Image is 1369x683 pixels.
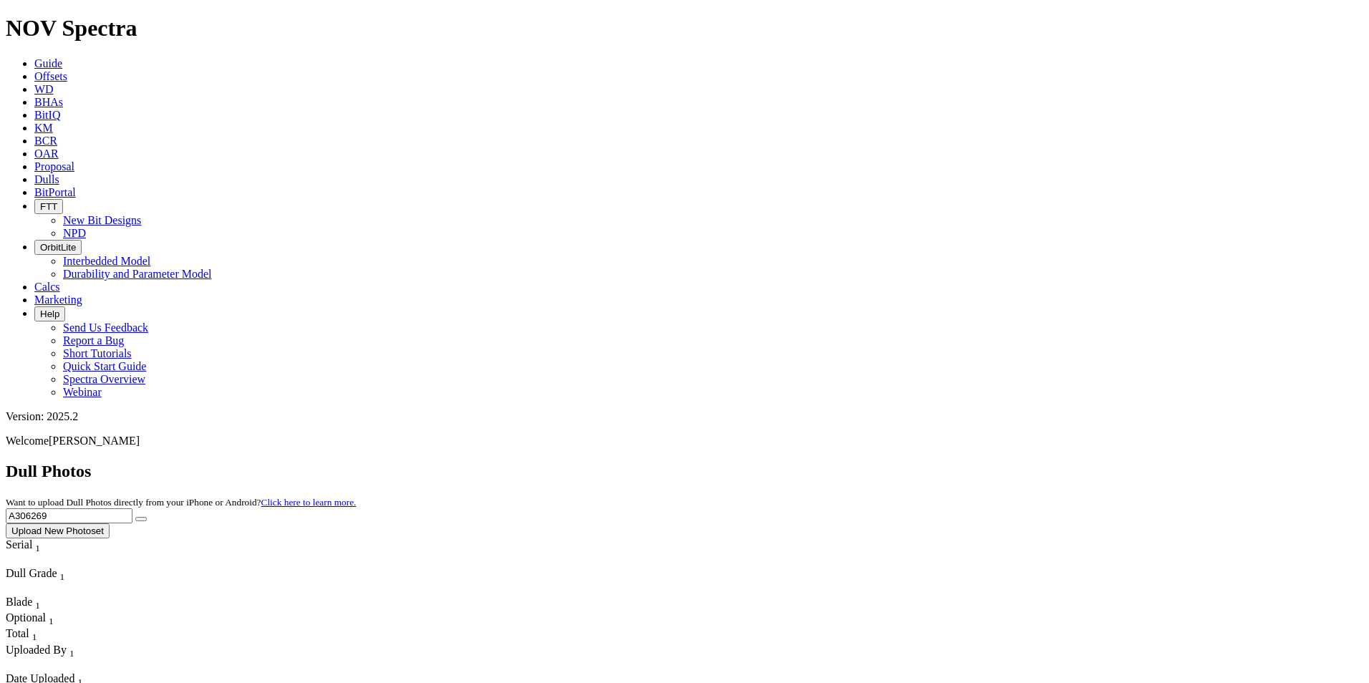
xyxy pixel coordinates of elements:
a: Interbedded Model [63,255,150,267]
span: OrbitLite [40,242,76,253]
p: Welcome [6,435,1363,447]
span: Sort None [35,596,40,608]
div: Total Sort None [6,627,56,643]
div: Blade Sort None [6,596,56,611]
span: Optional [6,611,46,624]
span: Serial [6,538,32,551]
input: Search Serial Number [6,508,132,523]
a: Webinar [63,386,102,398]
a: Quick Start Guide [63,360,146,372]
a: NPD [63,227,86,239]
div: Sort None [6,538,67,567]
span: Sort None [35,538,40,551]
a: New Bit Designs [63,214,141,226]
a: Short Tutorials [63,347,132,359]
div: Sort None [6,627,56,643]
a: BitIQ [34,109,60,121]
span: Total [6,627,29,639]
a: Guide [34,57,62,69]
span: Sort None [69,644,74,656]
div: Uploaded By Sort None [6,644,140,659]
span: [PERSON_NAME] [49,435,140,447]
span: Uploaded By [6,644,67,656]
div: Optional Sort None [6,611,56,627]
span: Help [40,309,59,319]
a: Marketing [34,294,82,306]
a: Click here to learn more. [261,497,357,508]
a: Spectra Overview [63,373,145,385]
sub: 1 [69,648,74,659]
div: Column Menu [6,659,140,672]
span: Blade [6,596,32,608]
div: Sort None [6,567,106,596]
sub: 1 [49,616,54,626]
a: Send Us Feedback [63,321,148,334]
sub: 1 [32,632,37,643]
span: Sort None [60,567,65,579]
div: Serial Sort None [6,538,67,554]
a: WD [34,83,54,95]
div: Version: 2025.2 [6,410,1363,423]
div: Sort None [6,644,140,672]
sub: 1 [35,543,40,553]
a: Dulls [34,173,59,185]
a: Calcs [34,281,60,293]
a: Report a Bug [63,334,124,347]
h1: NOV Spectra [6,15,1363,42]
small: Want to upload Dull Photos directly from your iPhone or Android? [6,497,356,508]
span: Sort None [49,611,54,624]
div: Column Menu [6,554,67,567]
button: OrbitLite [34,240,82,255]
sub: 1 [60,571,65,582]
button: Help [34,306,65,321]
span: Dull Grade [6,567,57,579]
div: Column Menu [6,583,106,596]
a: BHAs [34,96,63,108]
span: FTT [40,201,57,212]
sub: 1 [35,600,40,611]
a: Durability and Parameter Model [63,268,212,280]
button: FTT [34,199,63,214]
div: Dull Grade Sort None [6,567,106,583]
a: Proposal [34,160,74,173]
a: Offsets [34,70,67,82]
a: OAR [34,147,59,160]
a: BitPortal [34,186,76,198]
a: BCR [34,135,57,147]
span: Sort None [32,627,37,639]
div: Sort None [6,611,56,627]
div: Sort None [6,596,56,611]
h2: Dull Photos [6,462,1363,481]
a: KM [34,122,53,134]
button: Upload New Photoset [6,523,110,538]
